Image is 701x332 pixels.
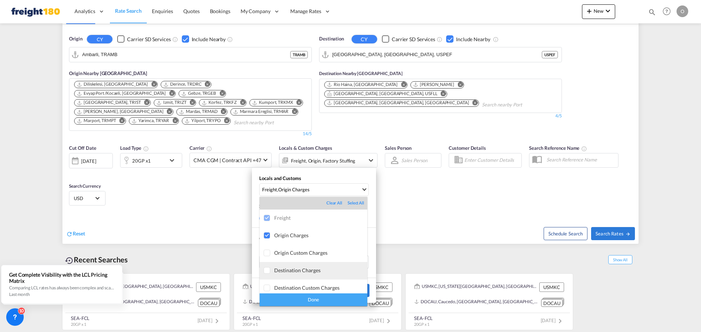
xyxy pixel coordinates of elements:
[274,267,367,273] div: Destination Charges
[274,232,367,238] div: Origin Charges
[274,285,367,291] div: Destination Custom Charges
[274,250,367,256] div: Origin Custom Charges
[274,215,367,221] div: Freight
[348,200,364,206] div: Select All
[326,200,348,206] div: Clear All
[260,293,367,306] div: Done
